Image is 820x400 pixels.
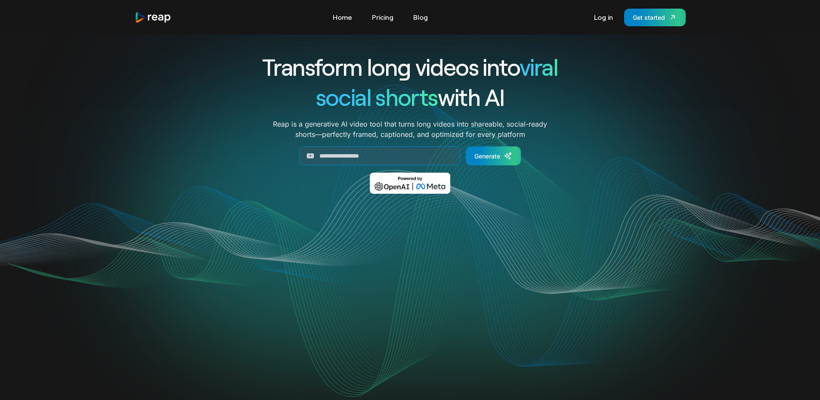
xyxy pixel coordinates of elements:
[328,10,356,24] a: Home
[231,52,589,82] h1: Transform long videos into
[316,83,438,111] span: social shorts
[466,146,521,165] a: Generate
[368,10,398,24] a: Pricing
[273,119,547,140] p: Reap is a generative AI video tool that turns long videos into shareable, social-ready shorts—per...
[590,10,617,24] a: Log in
[624,9,686,26] a: Get started
[520,53,558,81] span: viral
[474,152,500,161] div: Generate
[231,146,589,165] form: Generate Form
[231,82,589,112] h1: with AI
[633,13,665,22] div: Get started
[135,12,172,23] a: home
[409,10,432,24] a: Blog
[237,206,583,380] video: Your browser does not support the video tag.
